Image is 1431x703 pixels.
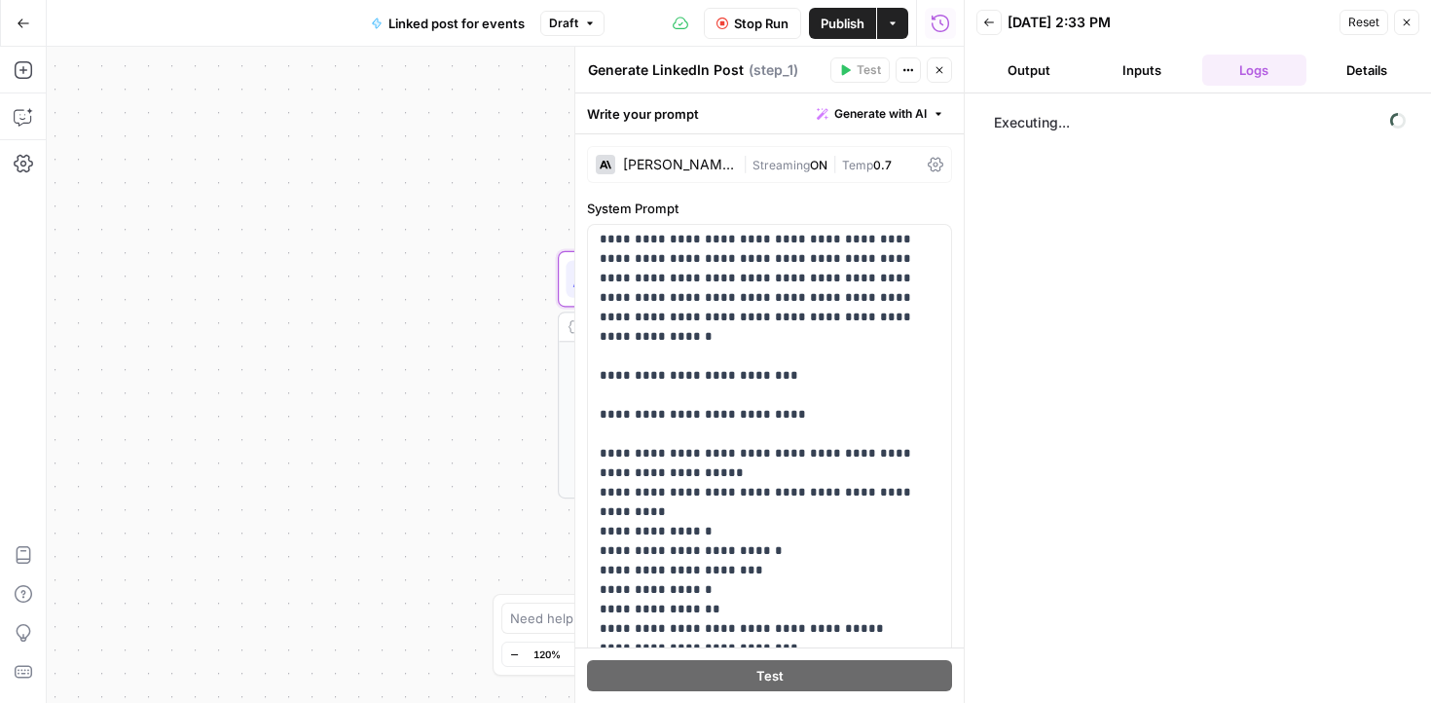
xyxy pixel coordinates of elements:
[809,8,876,39] button: Publish
[388,14,525,33] span: Linked post for events
[540,11,605,36] button: Draft
[809,101,952,127] button: Generate with AI
[821,14,864,33] span: Publish
[834,105,927,123] span: Generate with AI
[704,8,801,39] button: Stop Run
[587,199,952,218] label: System Prompt
[976,55,1082,86] button: Output
[1314,55,1419,86] button: Details
[558,125,920,181] div: WorkflowSet InputsInputs
[623,158,735,171] div: [PERSON_NAME] 3.5 Sonnet
[359,8,536,39] button: Linked post for events
[533,647,561,662] span: 120%
[810,158,827,172] span: ON
[1339,10,1388,35] button: Reset
[749,60,798,80] span: ( step_1 )
[1202,55,1307,86] button: Logs
[743,154,752,173] span: |
[734,14,789,33] span: Stop Run
[549,15,578,32] span: Draft
[842,158,873,172] span: Temp
[587,660,952,691] button: Test
[756,666,784,685] span: Test
[1089,55,1194,86] button: Inputs
[588,60,744,80] textarea: Generate LinkedIn Post
[827,154,842,173] span: |
[575,93,964,133] div: Write your prompt
[752,158,810,172] span: Streaming
[873,158,892,172] span: 0.7
[558,569,920,625] div: EndOutput
[1348,14,1379,31] span: Reset
[988,107,1412,138] span: Executing...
